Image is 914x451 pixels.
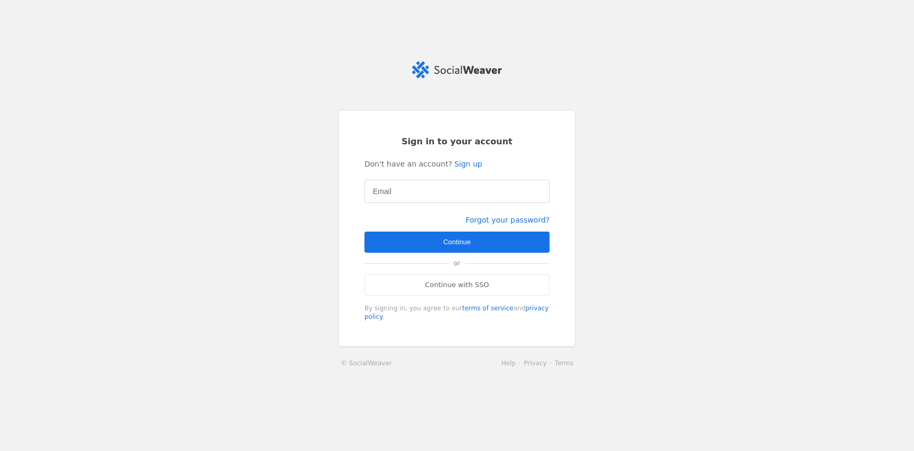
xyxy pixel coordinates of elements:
[364,232,550,253] button: Continue
[454,159,482,169] a: Sign up
[501,360,516,367] a: Help
[524,360,546,367] a: Privacy
[462,305,514,312] a: terms of service
[516,358,524,369] li: ·
[364,305,549,320] a: privacy policy
[373,185,541,198] input: Email
[443,237,471,247] span: Continue
[364,304,550,321] div: By signing in, you agree to our and .
[401,136,513,148] span: Sign in to your account
[341,358,392,369] a: © SocialWeaver
[364,274,550,296] a: Continue with SSO
[364,159,452,169] span: Don't have an account?
[547,358,555,369] li: ·
[465,216,550,224] a: Forgot your password?
[449,253,465,274] span: or
[555,360,573,367] a: Terms
[373,185,391,198] mat-label: Email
